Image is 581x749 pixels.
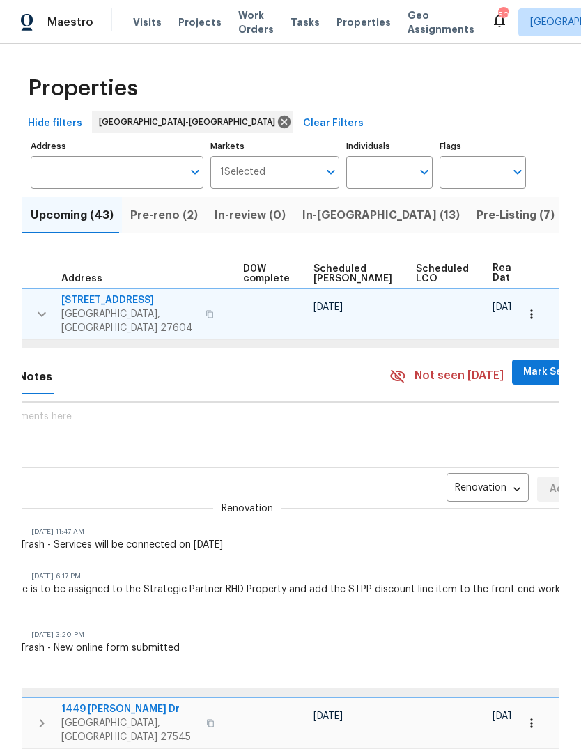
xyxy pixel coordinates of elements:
span: Scheduled LCO [416,264,469,284]
span: D0W complete [243,264,290,284]
span: Geo Assignments [408,8,474,36]
span: Clear Filters [303,115,364,132]
span: Visits [133,15,162,29]
span: [DATE] [313,302,343,312]
button: Open [415,162,434,182]
span: Work Orders [238,8,274,36]
span: Pre-reno (2) [130,206,198,225]
span: Not seen [DATE] [415,368,504,384]
span: [DATE] 11:47 AM [23,528,84,535]
span: In-[GEOGRAPHIC_DATA] (13) [302,206,460,225]
span: [DATE] 6:17 PM [23,573,81,580]
span: [GEOGRAPHIC_DATA]-[GEOGRAPHIC_DATA] [99,115,281,129]
div: [GEOGRAPHIC_DATA]-[GEOGRAPHIC_DATA] [92,111,293,133]
span: Maestro [47,15,93,29]
label: Address [31,142,203,150]
span: Mark Seen [523,364,575,381]
span: Scheduled [PERSON_NAME] [313,264,392,284]
span: Properties [28,82,138,95]
span: Address [61,274,102,284]
span: Pre-Listing (7) [477,206,555,225]
span: Notes [18,367,52,387]
span: [GEOGRAPHIC_DATA], [GEOGRAPHIC_DATA] 27604 [61,307,197,335]
span: [DATE] [493,711,522,721]
button: Clear Filters [297,111,369,137]
button: Open [185,162,205,182]
span: [GEOGRAPHIC_DATA], [GEOGRAPHIC_DATA] 27545 [61,716,198,744]
span: 1449 [PERSON_NAME] Dr [61,702,198,716]
label: Flags [440,142,526,150]
span: Properties [336,15,391,29]
span: Renovation [222,502,273,516]
span: 1 Selected [220,167,265,178]
span: Ready Date [493,263,523,283]
span: [DATE] [313,711,343,721]
span: Projects [178,15,222,29]
label: Markets [210,142,340,150]
span: Upcoming (43) [31,206,114,225]
span: In-review (0) [215,206,286,225]
button: Open [321,162,341,182]
span: Tasks [290,17,320,27]
span: [DATE] [493,302,522,312]
span: [DATE] 3:20 PM [23,631,84,638]
div: 50 [498,8,508,22]
button: Hide filters [22,111,88,137]
div: Renovation [447,477,529,500]
span: [STREET_ADDRESS] [61,293,197,307]
label: Individuals [346,142,433,150]
button: Open [508,162,527,182]
span: Hide filters [28,115,82,132]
